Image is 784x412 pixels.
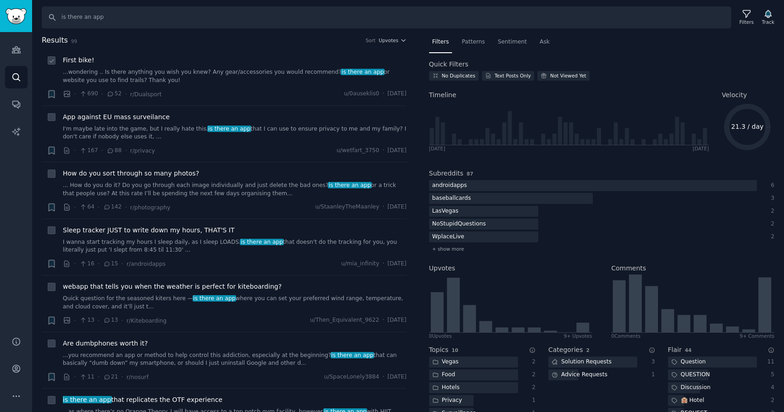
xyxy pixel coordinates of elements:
[668,395,707,407] div: 🏨 Hotel
[103,203,122,211] span: 142
[540,38,550,46] span: Ask
[331,352,375,358] span: is there an app
[528,384,536,392] div: 2
[74,203,76,212] span: ·
[722,90,747,100] span: Velocity
[550,72,586,79] div: Not Viewed Yet
[668,357,709,368] div: Question
[429,60,469,69] h2: Quick Filters
[103,260,118,268] span: 15
[548,369,611,381] div: Advice Requests
[125,146,127,155] span: ·
[71,38,77,44] span: 99
[429,145,446,152] div: [DATE]
[762,19,774,25] div: Track
[328,182,372,188] span: is there an app
[387,203,406,211] span: [DATE]
[387,316,406,324] span: [DATE]
[563,333,592,339] div: 9+ Upvotes
[767,371,775,379] div: 5
[125,89,127,99] span: ·
[647,371,655,379] div: 1
[74,372,76,382] span: ·
[767,396,775,405] div: 2
[79,373,94,381] span: 11
[382,316,384,324] span: ·
[382,260,384,268] span: ·
[63,112,170,122] span: App against EU mass surveilance
[101,89,103,99] span: ·
[98,372,99,382] span: ·
[647,358,655,366] div: 3
[63,225,235,235] a: Sleep tracker JUST to write down my hours, THAT'S IT
[74,316,76,325] span: ·
[130,204,171,211] span: r/photography
[668,369,713,381] div: QUESTION
[382,203,384,211] span: ·
[63,55,94,65] a: First bike!
[63,339,148,348] a: Are dumbphones worth it?
[382,90,384,98] span: ·
[382,373,384,381] span: ·
[429,206,462,217] div: LasVegas
[528,396,536,405] div: 1
[379,37,407,44] button: Upvotes
[63,68,407,84] a: ...wondering .. Is there anything you wish you knew? Any gear/accessories you would recommend?is ...
[462,38,485,46] span: Patterns
[62,396,112,403] span: is there an app
[315,203,379,211] span: u/StaanleyTheMaanley
[528,371,536,379] div: 2
[121,259,123,269] span: ·
[63,352,407,368] a: ...you recommend an app or method to help control this addiction, especially at the beginning?is ...
[365,37,375,44] div: Sort
[130,91,162,98] span: r/Dualsport
[379,37,398,44] span: Upvotes
[341,69,385,75] span: is there an app
[193,295,237,302] span: is there an app
[767,358,775,366] div: 11
[528,358,536,366] div: 2
[42,6,731,28] input: Search Keyword
[63,395,222,405] a: is there an appthat replicates the OTF experience
[429,193,475,204] div: baseballcards
[63,282,282,291] a: webapp that tells you when the weather is perfect for kiteboarding?
[767,384,775,392] div: 4
[429,219,489,230] div: NoStupidQuestions
[98,316,99,325] span: ·
[731,123,764,130] text: 21.3 / day
[767,233,775,241] div: 2
[63,238,407,254] a: I wanna start tracking my hours I sleep daily, as I sleep LOADS.is there an appthat doesn't do th...
[611,264,646,273] h2: Comments
[429,169,464,178] h2: Subreddits
[382,147,384,155] span: ·
[442,72,475,79] div: No Duplicates
[387,260,406,268] span: [DATE]
[432,38,449,46] span: Filters
[127,318,166,324] span: r/Kiteboarding
[767,220,775,228] div: 2
[121,316,123,325] span: ·
[429,180,470,192] div: androidapps
[207,126,251,132] span: is there an app
[767,207,775,215] div: 2
[324,373,379,381] span: u/SpaceLonely3884
[79,147,98,155] span: 167
[740,19,754,25] div: Filters
[387,147,406,155] span: [DATE]
[106,90,121,98] span: 52
[429,90,457,100] span: Timeline
[767,181,775,190] div: 6
[548,357,615,368] div: Solution Requests
[740,333,774,339] div: 9+ Comments
[106,147,121,155] span: 88
[79,90,98,98] span: 690
[429,395,465,407] div: Privacy
[63,169,199,178] a: How do you sort through so many photos?
[429,382,463,394] div: Hotels
[240,239,284,245] span: is there an app
[498,38,527,46] span: Sentiment
[79,316,94,324] span: 13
